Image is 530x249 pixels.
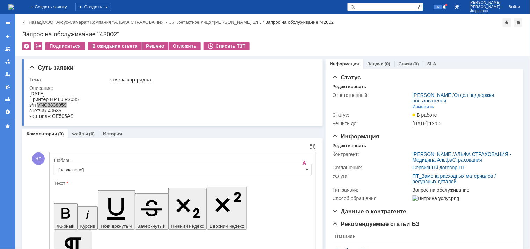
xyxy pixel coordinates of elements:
div: / [413,92,513,104]
div: (0) [385,61,390,66]
div: Создать [75,3,111,11]
a: SLA [427,61,436,66]
span: Статус [333,74,361,81]
span: Скрыть панель инструментов [300,159,309,167]
div: | [42,19,43,24]
div: (0) [58,131,64,136]
div: Ответственный: [333,92,411,98]
span: Рекомендуемые статьи БЗ [333,221,420,227]
a: Перейти в интерфейс администратора [453,3,461,11]
button: Зачеркнутый [135,193,168,230]
div: / [43,20,90,25]
a: Мои заявки [2,69,13,80]
div: Запрос на обслуживание "42002" [22,31,523,38]
span: Подчеркнутый [101,223,132,229]
a: Файлы [72,131,88,136]
button: Подчеркнутый [98,190,135,230]
a: Компания "АЛЬФА СТРАХОВАНИЯ - … [90,20,173,25]
span: Суть заявки [29,64,73,71]
div: На всю страницу [310,144,316,150]
a: ПТ_Замена расходных материалов / ресурсных деталей [413,173,496,184]
span: Жирный [57,223,75,229]
a: Заявки на командах [2,43,13,55]
div: Добавить в избранное [503,18,511,27]
div: замена картриджа [109,77,313,83]
span: Верхний индекс [210,223,244,229]
a: АЛЬФА СТРАХОВАНИЯ - Медицина АльфаСтрахования [413,151,511,163]
div: Тема: [29,77,108,83]
span: 97 [434,5,442,9]
span: В работе [413,112,437,118]
button: Жирный [54,203,78,230]
div: Услуга: [333,173,411,179]
span: Расширенный поиск [416,3,423,10]
div: Шаблон [54,158,310,163]
div: Редактировать [333,84,366,90]
span: Игорьевна [470,9,501,13]
div: Текст [54,181,310,185]
span: [PERSON_NAME] [470,5,501,9]
button: Курсив [78,206,98,230]
a: Отчеты [2,94,13,105]
a: [PERSON_NAME] [413,151,453,157]
span: Данные о контрагенте [333,208,407,215]
div: / [413,151,513,163]
button: Верхний индекс [207,187,247,230]
a: Мои согласования [2,81,13,92]
a: Задачи [368,61,384,66]
a: Связи [399,61,412,66]
a: ООО "Аксус-Самара" [43,20,88,25]
div: / [176,20,266,25]
a: История [103,131,122,136]
div: Работа с массовостью [34,42,42,50]
div: Описание: [29,85,314,91]
div: Способ обращения: [333,195,411,201]
span: Нижний индекс [171,223,204,229]
div: (0) [413,61,419,66]
th: Название [333,230,510,243]
span: Курсив [80,223,95,229]
span: Зачеркнутый [138,223,166,229]
div: Сделать домашней страницей [514,18,523,27]
div: (0) [89,131,95,136]
img: logo [8,4,14,10]
a: [PERSON_NAME] [413,92,453,98]
div: Статус: [333,112,411,118]
div: Редактировать [333,143,366,149]
div: Контрагент: [333,151,411,157]
span: Информация [333,133,379,140]
div: Соглашение: [333,165,411,170]
span: [DATE] 12:05 [413,121,442,126]
a: Комментарии [27,131,57,136]
a: Настройки [2,106,13,118]
a: Назад [29,20,42,25]
div: Удалить [22,42,31,50]
a: Сервисный договор ПТ [413,165,465,170]
div: Тип заявки: [333,187,411,193]
img: Витрина услуг.png [413,195,459,201]
span: [PERSON_NAME] [470,1,501,5]
a: Заявки в моей ответственности [2,56,13,67]
div: Запрос на обслуживание [413,187,513,193]
a: Создать заявку [2,31,13,42]
a: Отдел поддержки пользователей [413,92,494,104]
div: / [90,20,176,25]
div: Запрос на обслуживание "42002" [266,20,336,25]
div: Решить до: [333,121,411,126]
a: Информация [330,61,359,66]
a: Контактное лицо "[PERSON_NAME] Вл… [176,20,263,25]
div: Изменить [413,104,435,109]
a: Перейти на домашнюю страницу [8,4,14,10]
span: НЕ [32,152,45,165]
button: Нижний индекс [168,188,207,230]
